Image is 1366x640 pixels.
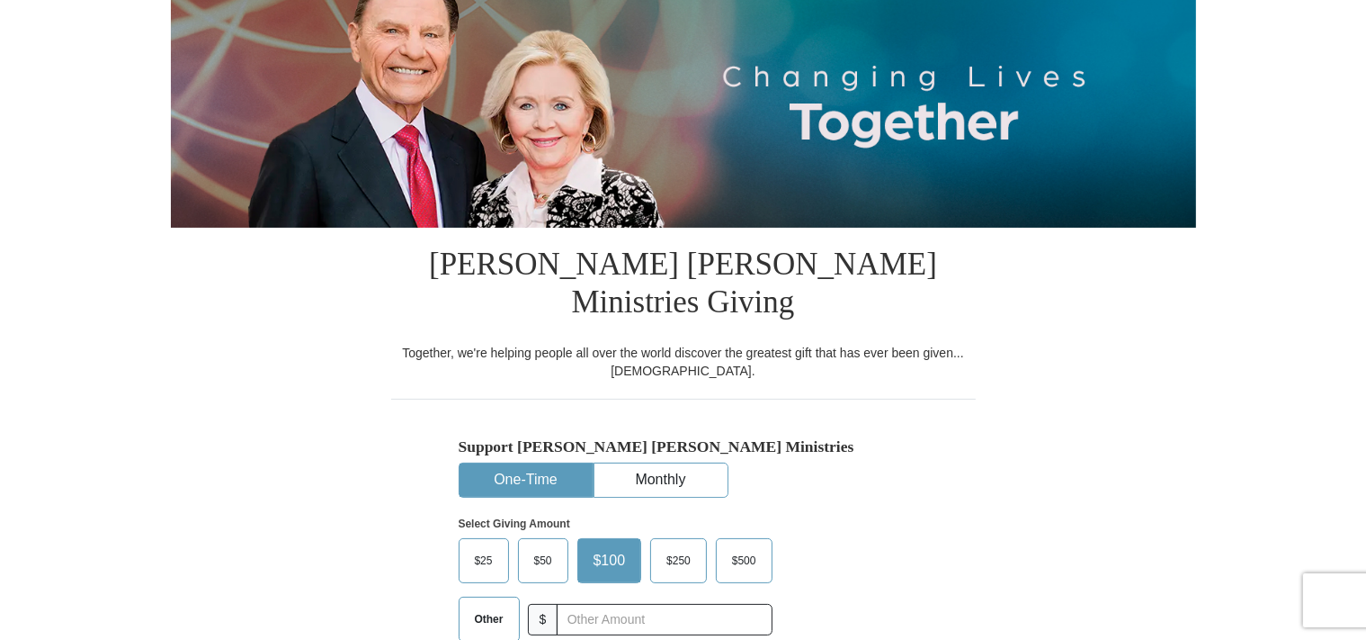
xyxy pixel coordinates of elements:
span: $25 [466,547,502,574]
span: $ [528,604,558,635]
h5: Support [PERSON_NAME] [PERSON_NAME] Ministries [459,437,908,456]
strong: Select Giving Amount [459,518,570,530]
button: Monthly [594,464,728,497]
span: Other [466,606,513,633]
span: $50 [525,547,561,574]
div: Together, we're helping people all over the world discover the greatest gift that has ever been g... [391,344,976,380]
h1: [PERSON_NAME] [PERSON_NAME] Ministries Giving [391,228,976,344]
span: $500 [723,547,765,574]
span: $250 [657,547,700,574]
button: One-Time [460,464,593,497]
input: Other Amount [557,604,772,635]
span: $100 [585,547,635,574]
